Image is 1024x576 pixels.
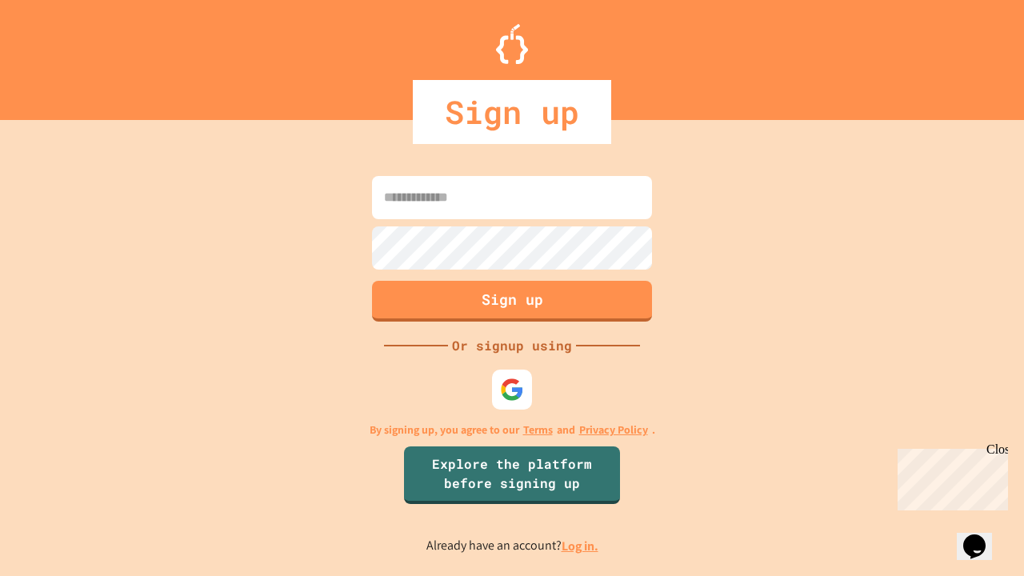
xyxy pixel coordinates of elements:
[372,281,652,322] button: Sign up
[426,536,598,556] p: Already have an account?
[523,422,553,438] a: Terms
[370,422,655,438] p: By signing up, you agree to our and .
[496,24,528,64] img: Logo.svg
[562,538,598,554] a: Log in.
[957,512,1008,560] iframe: chat widget
[891,442,1008,510] iframe: chat widget
[6,6,110,102] div: Chat with us now!Close
[500,378,524,402] img: google-icon.svg
[413,80,611,144] div: Sign up
[448,336,576,355] div: Or signup using
[579,422,648,438] a: Privacy Policy
[404,446,620,504] a: Explore the platform before signing up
